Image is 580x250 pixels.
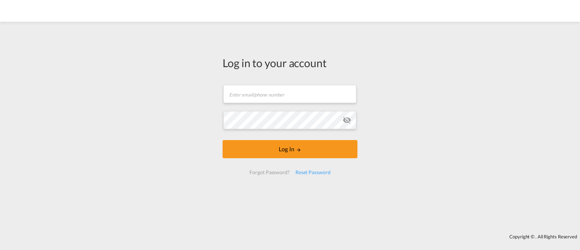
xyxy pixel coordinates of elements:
button: LOGIN [223,140,357,158]
div: Reset Password [293,166,333,179]
input: Enter email/phone number [223,85,356,103]
md-icon: icon-eye-off [343,116,351,124]
div: Forgot Password? [246,166,292,179]
div: Log in to your account [223,55,357,70]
